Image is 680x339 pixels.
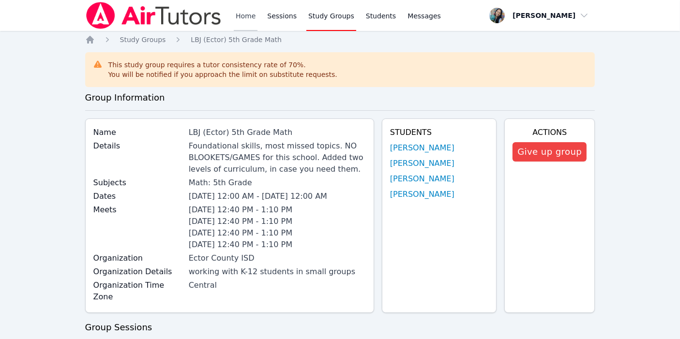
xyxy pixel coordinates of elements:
a: [PERSON_NAME] [390,158,454,169]
a: LBJ (Ector) 5th Grade Math [191,35,282,44]
span: Study Groups [120,36,166,44]
label: Meets [93,204,183,216]
a: Study Groups [120,35,166,44]
button: Give up group [513,142,587,162]
label: Organization Details [93,266,183,278]
span: [DATE] 12:00 AM - [DATE] 12:00 AM [189,192,327,201]
div: Ector County ISD [189,252,366,264]
a: [PERSON_NAME] [390,189,454,200]
label: Details [93,140,183,152]
div: You will be notified if you approach the limit on substitute requests. [108,70,337,79]
li: [DATE] 12:40 PM - 1:10 PM [189,239,366,251]
li: [DATE] 12:40 PM - 1:10 PM [189,204,366,216]
nav: Breadcrumb [85,35,595,44]
span: Messages [408,11,441,21]
label: Subjects [93,177,183,189]
a: [PERSON_NAME] [390,142,454,154]
a: [PERSON_NAME] [390,173,454,185]
h3: Group Information [85,91,595,104]
li: [DATE] 12:40 PM - 1:10 PM [189,216,366,227]
div: Foundational skills, most missed topics. NO BLOOKETS/GAMES for this school. Added two levels of c... [189,140,366,175]
label: Organization Time Zone [93,280,183,303]
span: LBJ (Ector) 5th Grade Math [191,36,282,44]
label: Name [93,127,183,138]
label: Organization [93,252,183,264]
div: working with K-12 students in small groups [189,266,366,278]
img: Air Tutors [85,2,222,29]
div: This study group requires a tutor consistency rate of 70 %. [108,60,337,79]
h3: Group Sessions [85,321,595,334]
div: Central [189,280,366,291]
h4: Students [390,127,488,138]
div: Math: 5th Grade [189,177,366,189]
label: Dates [93,191,183,202]
li: [DATE] 12:40 PM - 1:10 PM [189,227,366,239]
h4: Actions [513,127,587,138]
div: LBJ (Ector) 5th Grade Math [189,127,366,138]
